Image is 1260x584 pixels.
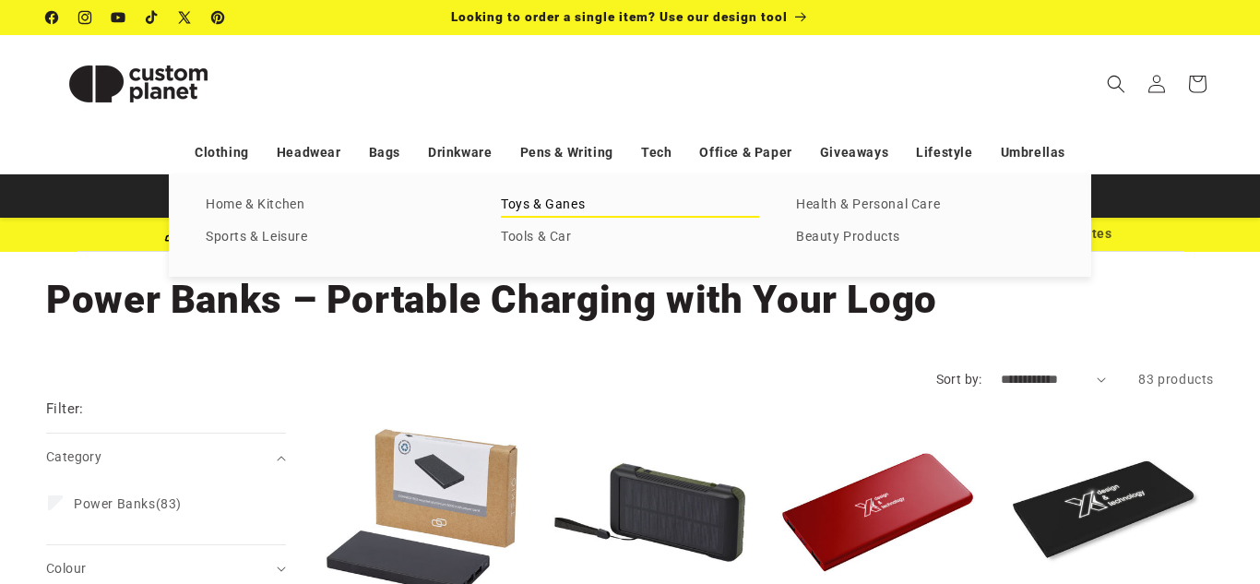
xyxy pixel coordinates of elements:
a: Tech [641,137,672,169]
span: Category [46,449,101,464]
a: Sports & Leisure [206,225,464,250]
a: Drinkware [428,137,492,169]
a: Bags [369,137,400,169]
a: Home & Kitchen [206,193,464,218]
summary: Search [1096,64,1136,104]
h2: Filter: [46,399,84,420]
span: Looking to order a single item? Use our design tool [451,9,788,24]
a: Giveaways [820,137,888,169]
label: Sort by: [936,372,982,387]
h1: Power Banks – Portable Charging with Your Logo [46,275,1214,325]
a: Tools & Car [501,225,759,250]
a: Health & Personal Care [796,193,1054,218]
a: Umbrellas [1001,137,1065,169]
img: Custom Planet [46,42,231,125]
a: Office & Paper [699,137,791,169]
a: Toys & Ganes [501,193,759,218]
a: Lifestyle [916,137,972,169]
a: Beauty Products [796,225,1054,250]
span: Power Banks [74,496,156,511]
span: 83 products [1138,372,1214,387]
a: Clothing [195,137,249,169]
iframe: Chat Widget [1168,495,1260,584]
span: Colour [46,561,86,576]
a: Custom Planet [40,35,238,132]
span: (83) [74,495,182,512]
a: Headwear [277,137,341,169]
a: Pens & Writing [520,137,613,169]
summary: Category (0 selected) [46,434,286,481]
